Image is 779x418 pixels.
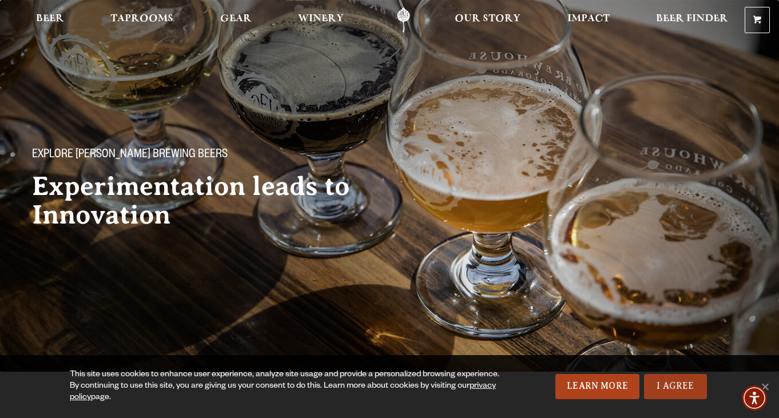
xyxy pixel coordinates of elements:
div: Accessibility Menu [742,385,767,411]
span: Beer [36,14,64,23]
h2: Experimentation leads to Innovation [32,172,389,229]
div: This site uses cookies to enhance user experience, analyze site usage and provide a personalized ... [70,369,503,404]
a: Impact [560,7,617,33]
a: Our Story [447,7,528,33]
span: Impact [567,14,610,23]
a: Odell Home [382,7,425,33]
a: Winery [291,7,351,33]
span: Explore [PERSON_NAME] Brewing Beers [32,148,228,163]
a: Learn More [555,374,639,399]
span: Gear [220,14,252,23]
span: Winery [298,14,344,23]
span: Our Story [455,14,520,23]
a: I Agree [644,374,707,399]
a: Beer Finder [649,7,736,33]
a: Gear [213,7,259,33]
span: Taprooms [110,14,173,23]
span: Beer Finder [656,14,728,23]
a: Taprooms [103,7,181,33]
a: Beer [29,7,71,33]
